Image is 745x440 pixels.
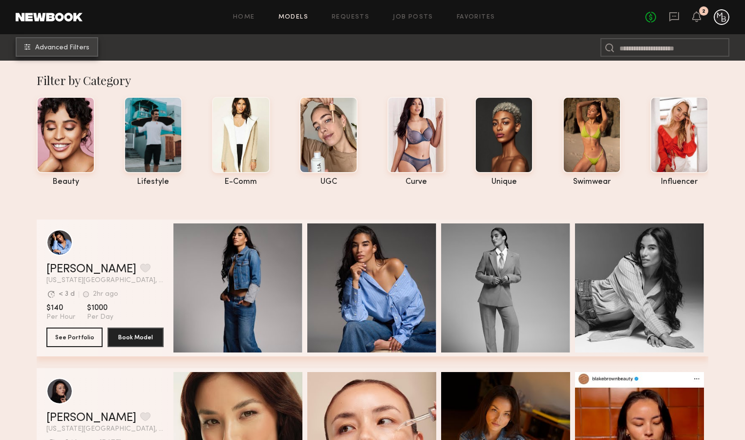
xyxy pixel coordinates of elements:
[233,14,255,21] a: Home
[16,37,98,57] button: Advanced Filters
[46,426,164,433] span: [US_STATE][GEOGRAPHIC_DATA], [GEOGRAPHIC_DATA]
[332,14,369,21] a: Requests
[457,14,495,21] a: Favorites
[563,178,621,186] div: swimwear
[475,178,533,186] div: unique
[87,313,113,322] span: Per Day
[46,328,103,347] button: See Portfolio
[393,14,433,21] a: Job Posts
[702,9,705,14] div: 2
[387,178,446,186] div: curve
[278,14,308,21] a: Models
[46,313,75,322] span: Per Hour
[87,303,113,313] span: $1000
[299,178,358,186] div: UGC
[37,178,95,186] div: beauty
[124,178,182,186] div: lifestyle
[107,328,164,347] button: Book Model
[46,412,136,424] a: [PERSON_NAME]
[93,291,118,298] div: 2hr ago
[46,264,136,275] a: [PERSON_NAME]
[212,178,270,186] div: e-comm
[59,291,75,298] div: < 3 d
[650,178,708,186] div: influencer
[46,303,75,313] span: $140
[35,44,89,51] span: Advanced Filters
[46,277,164,284] span: [US_STATE][GEOGRAPHIC_DATA], [GEOGRAPHIC_DATA]
[37,72,708,88] div: Filter by Category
